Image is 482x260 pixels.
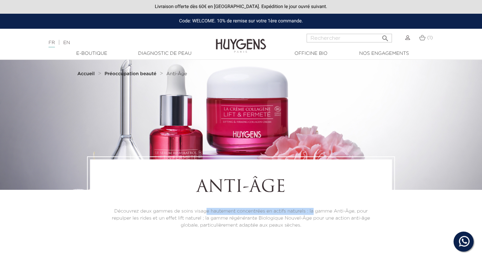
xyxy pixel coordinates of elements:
a: Anti-Âge [166,71,187,77]
button:  [379,32,391,41]
a: Préoccupation beauté [104,71,158,77]
a: Officine Bio [277,50,344,57]
a: Nos engagements [350,50,417,57]
h1: Anti-Âge [108,178,374,198]
a: (1) [419,35,433,40]
span: Anti-Âge [166,72,187,76]
a: EN [63,40,70,45]
a: Accueil [77,71,96,77]
input: Rechercher [307,34,392,42]
a: E-Boutique [58,50,125,57]
a: FR [49,40,55,47]
div: | [45,39,196,47]
span: (1) [427,35,433,40]
i:  [381,32,389,40]
a: Diagnostic de peau [131,50,198,57]
strong: Accueil [77,72,95,76]
strong: Préoccupation beauté [104,72,156,76]
img: Huygens [216,28,266,54]
p: Découvrez deux gammes de soins visage hautement concentrées en actifs naturels : la gamme Anti-Âg... [108,208,374,229]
